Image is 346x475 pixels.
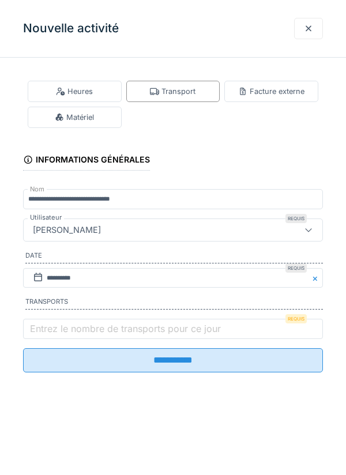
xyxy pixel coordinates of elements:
[23,21,119,36] h3: Nouvelle activité
[310,268,323,288] button: Close
[28,184,47,194] label: Nom
[56,86,93,97] div: Heures
[55,112,94,123] div: Matériel
[285,214,307,223] div: Requis
[150,86,195,97] div: Transport
[28,224,106,236] div: [PERSON_NAME]
[28,322,223,335] label: Entrez le nombre de transports pour ce jour
[25,297,323,310] label: Transports
[285,314,307,323] div: Requis
[23,151,150,171] div: Informations générales
[28,213,64,223] label: Utilisateur
[285,263,307,273] div: Requis
[25,251,323,263] label: Date
[238,86,304,97] div: Facture externe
